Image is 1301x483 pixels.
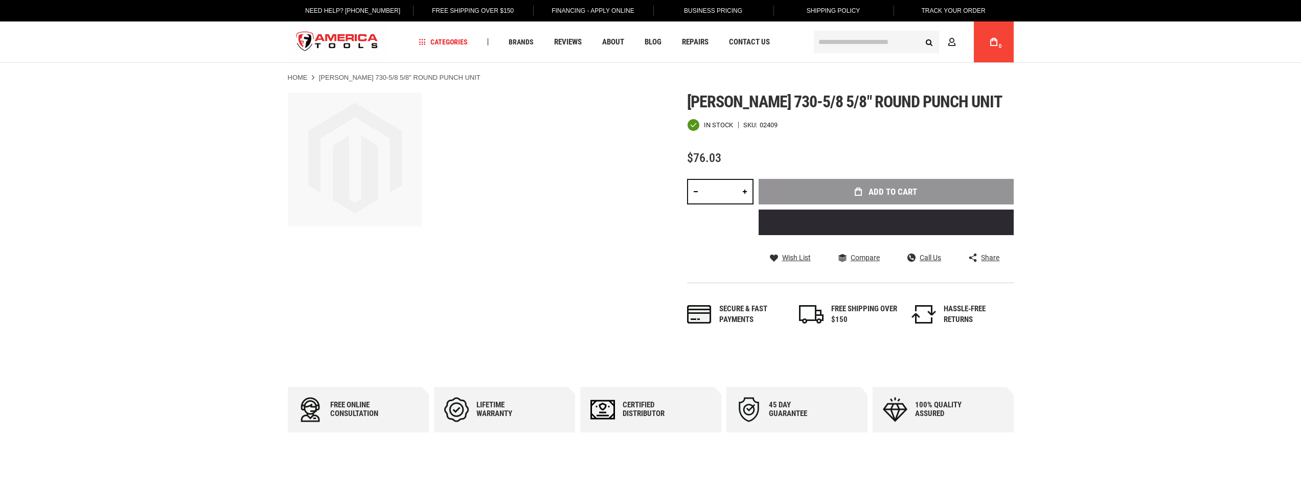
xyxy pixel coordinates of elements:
div: Secure & fast payments [719,304,786,326]
div: FREE SHIPPING OVER $150 [831,304,898,326]
div: 45 day Guarantee [769,401,830,418]
span: Shipping Policy [807,7,860,14]
span: Compare [851,254,880,261]
img: payments [687,305,712,324]
div: Availability [687,119,733,131]
a: Categories [414,35,472,49]
span: [PERSON_NAME] 730-5/8 5/8" round punch unit [687,92,1002,111]
img: returns [911,305,936,324]
span: Reviews [554,38,582,46]
a: 0 [984,21,1003,62]
span: $76.03 [687,151,721,165]
img: main product photo [288,93,422,226]
a: Call Us [907,253,941,262]
span: Share [981,254,999,261]
img: shipping [799,305,824,324]
button: Search [920,32,939,52]
div: 100% quality assured [915,401,976,418]
span: Categories [419,38,468,45]
a: Compare [838,253,880,262]
a: Contact Us [724,35,774,49]
a: Repairs [677,35,713,49]
a: Wish List [770,253,811,262]
span: In stock [704,122,733,128]
a: Blog [640,35,666,49]
strong: [PERSON_NAME] 730-5/8 5/8" ROUND PUNCH UNIT [319,74,481,81]
div: 02409 [760,122,778,128]
div: Lifetime warranty [476,401,538,418]
span: About [602,38,624,46]
a: About [598,35,629,49]
a: Reviews [550,35,586,49]
span: Wish List [782,254,811,261]
div: Certified Distributor [623,401,684,418]
div: HASSLE-FREE RETURNS [944,304,1010,326]
a: Brands [504,35,538,49]
span: Contact Us [729,38,770,46]
div: Free online consultation [330,401,392,418]
span: Blog [645,38,661,46]
a: Home [288,73,308,82]
strong: SKU [743,122,760,128]
span: Repairs [682,38,709,46]
a: store logo [288,23,387,61]
span: Brands [509,38,534,45]
span: 0 [999,43,1002,49]
img: America Tools [288,23,387,61]
span: Call Us [920,254,941,261]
